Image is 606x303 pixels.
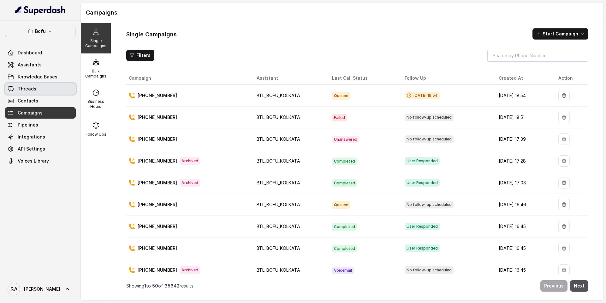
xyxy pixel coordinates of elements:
span: Failed [332,114,347,121]
p: [PHONE_NUMBER] [138,223,177,230]
span: BTL_BOFU_KOLKATA [257,180,300,185]
th: Action [553,72,588,85]
span: Voices Library [18,158,49,164]
span: Unanswered [332,136,359,143]
td: [DATE] 17:28 [494,150,553,172]
span: [DATE] 19:54 [405,92,440,99]
th: Campaign [126,72,252,85]
td: [DATE] 18:54 [494,85,553,107]
th: Assistant [252,72,327,85]
p: [PHONE_NUMBER] [138,245,177,251]
text: SA [10,286,18,293]
a: Campaigns [5,107,76,119]
span: BTL_BOFU_KOLKATA [257,93,300,98]
span: Integrations [18,134,45,140]
span: Queued [332,201,350,209]
a: Threads [5,83,76,95]
h1: Single Campaigns [126,29,177,40]
span: BTL_BOFU_KOLKATA [257,114,300,120]
span: 1 [144,283,146,288]
a: Dashboard [5,47,76,59]
span: Knowledge Bases [18,74,57,80]
span: Queued [332,92,350,100]
span: User Responded [405,179,440,187]
p: [PHONE_NUMBER] [138,180,177,186]
p: [PHONE_NUMBER] [138,136,177,142]
a: Assistants [5,59,76,71]
span: Voicemail [332,267,354,274]
span: Threads [18,86,36,92]
span: Archived [180,157,200,165]
span: 50 [152,283,158,288]
th: Last Call Status [327,72,400,85]
p: [PHONE_NUMBER] [138,201,177,208]
a: Contacts [5,95,76,107]
p: Bulk Campaigns [83,69,108,79]
th: Follow Up [400,72,493,85]
p: Single Campaigns [83,38,108,48]
span: User Responded [405,157,440,165]
span: BTL_BOFU_KOLKATA [257,267,300,273]
span: BTL_BOFU_KOLKATA [257,224,300,229]
span: Dashboard [18,50,42,56]
span: User Responded [405,244,440,252]
img: light.svg [15,5,66,15]
span: No follow-up scheduled [405,135,454,143]
span: Contacts [18,98,38,104]
td: [DATE] 16:45 [494,216,553,238]
p: [PHONE_NUMBER] [138,114,177,121]
span: BTL_BOFU_KOLKATA [257,136,300,142]
span: Completed [332,158,357,165]
a: Pipelines [5,119,76,131]
p: [PHONE_NUMBER] [138,92,177,99]
span: BTL_BOFU_KOLKATA [257,202,300,207]
span: Completed [332,179,357,187]
input: Search by Phone Number [487,50,588,62]
p: [PHONE_NUMBER] [138,158,177,164]
span: Archived [180,179,200,187]
span: Completed [332,245,357,252]
p: Showing to of results [126,283,193,289]
button: Next [570,280,588,292]
span: No follow-up scheduled [405,266,454,274]
span: No follow-up scheduled [405,201,454,208]
td: [DATE] 16:45 [494,259,553,281]
a: Integrations [5,131,76,143]
span: Pipelines [18,122,38,128]
td: [DATE] 18:51 [494,107,553,128]
a: [PERSON_NAME] [5,280,76,298]
span: BTL_BOFU_KOLKATA [257,245,300,251]
a: API Settings [5,143,76,155]
span: Campaigns [18,110,43,116]
button: Previous [540,280,567,292]
button: Start Campaign [532,28,588,40]
td: [DATE] 17:39 [494,128,553,150]
nav: Pagination [126,276,588,295]
span: No follow-up scheduled [405,114,454,121]
th: Created At [494,72,553,85]
td: [DATE] 17:08 [494,172,553,194]
span: [PERSON_NAME] [24,286,60,292]
span: User Responded [405,223,440,230]
span: 35642 [164,283,180,288]
p: [PHONE_NUMBER] [138,267,177,273]
span: BTL_BOFU_KOLKATA [257,158,300,164]
span: Completed [332,223,357,231]
p: Business Hours [83,99,108,109]
button: Bofu [5,26,76,37]
a: Voices Library [5,155,76,167]
span: Archived [180,266,200,274]
td: [DATE] 16:45 [494,238,553,259]
a: Knowledge Bases [5,71,76,83]
h1: Campaigns [86,8,598,18]
p: Bofu [35,28,46,35]
span: Assistants [18,62,42,68]
p: Follow Ups [86,132,106,137]
button: Filters [126,50,154,61]
span: API Settings [18,146,45,152]
td: [DATE] 16:46 [494,194,553,216]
